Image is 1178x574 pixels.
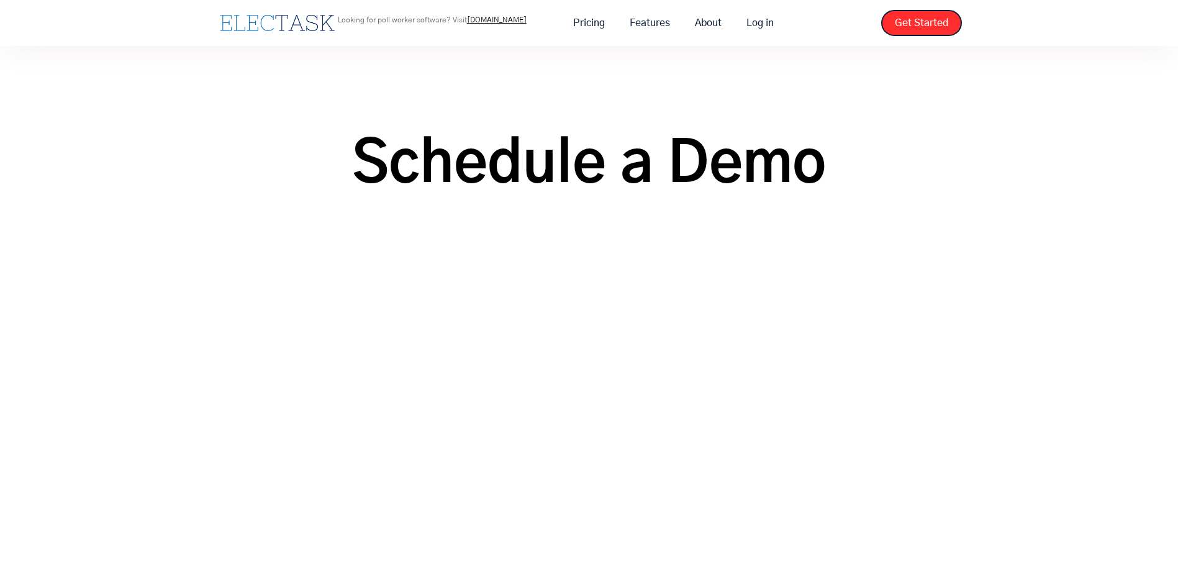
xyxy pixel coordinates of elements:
[734,10,786,36] a: Log in
[467,16,527,24] a: [DOMAIN_NAME]
[561,10,617,36] a: Pricing
[338,16,527,24] p: Looking for poll worker software? Visit
[217,12,338,34] a: home
[617,10,682,36] a: Features
[682,10,734,36] a: About
[881,10,962,36] a: Get Started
